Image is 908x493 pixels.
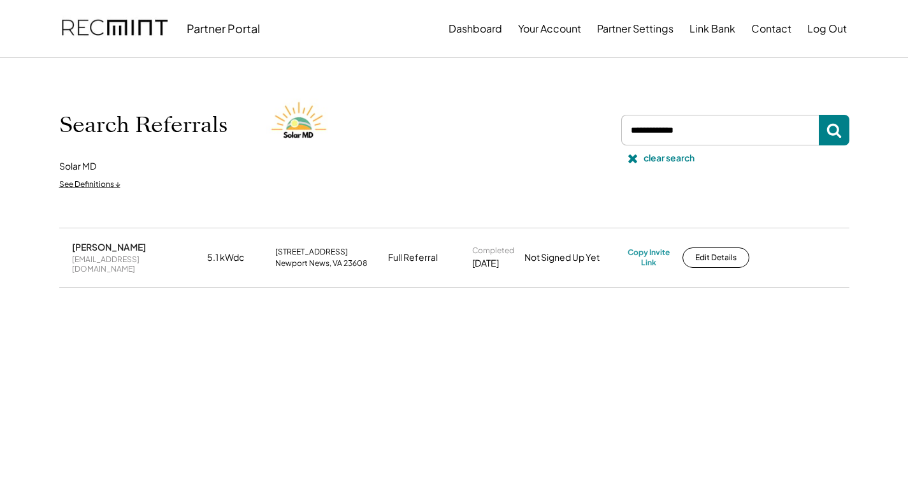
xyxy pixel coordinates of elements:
[59,112,227,138] h1: Search Referrals
[275,258,368,269] div: Newport News, VA 23608
[72,241,146,253] div: [PERSON_NAME]
[472,246,514,256] div: Completed
[751,16,791,41] button: Contact
[472,257,499,270] div: [DATE]
[644,152,695,165] div: clear search
[72,254,199,274] div: [EMAIL_ADDRESS][DOMAIN_NAME]
[689,16,735,41] button: Link Bank
[807,16,847,41] button: Log Out
[682,247,749,268] button: Edit Details
[275,247,348,257] div: [STREET_ADDRESS]
[518,16,581,41] button: Your Account
[187,21,260,36] div: Partner Portal
[388,251,438,264] div: Full Referral
[62,7,168,50] img: recmint-logotype%403x.png
[59,160,96,173] div: Solar MD
[524,251,620,264] div: Not Signed Up Yet
[628,247,670,267] div: Copy Invite Link
[597,16,674,41] button: Partner Settings
[59,179,120,190] div: See Definitions ↓
[207,251,268,264] div: 5.1 kWdc
[266,90,336,160] img: Solar%20MD%20LOgo.png
[449,16,502,41] button: Dashboard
